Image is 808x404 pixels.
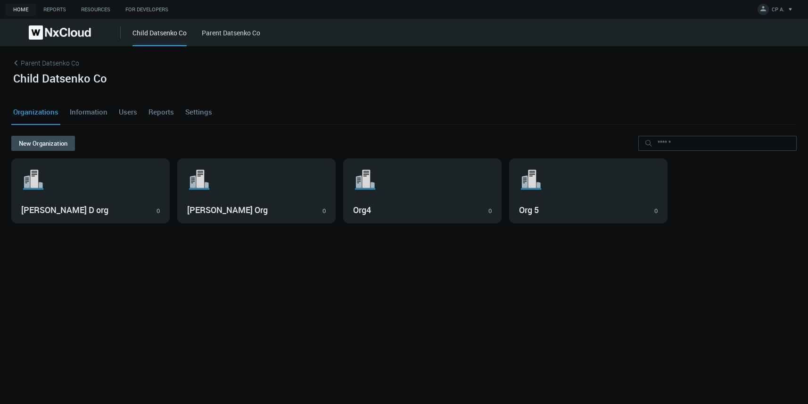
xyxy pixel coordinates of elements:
[157,206,160,216] div: 0
[11,136,75,151] button: New Organization
[132,28,187,46] div: Child Datsenko Co
[68,99,109,124] a: Information
[488,206,492,216] div: 0
[519,205,644,215] h3: Org 5
[29,25,91,40] img: Nx Cloud logo
[202,28,260,37] a: Parent Datsenko Co
[183,99,214,124] a: Settings
[654,206,658,216] div: 0
[11,58,797,72] a: Parent Datsenko Co
[353,205,478,215] h3: Org4
[187,205,312,215] h3: [PERSON_NAME] Org
[772,6,784,16] span: CP A.
[74,4,118,16] a: Resources
[322,206,326,216] div: 0
[6,4,36,16] a: Home
[36,4,74,16] a: Reports
[147,99,176,124] a: Reports
[117,99,139,124] a: Users
[21,205,146,215] h3: [PERSON_NAME] D org
[13,72,107,85] h2: Child Datsenko Co
[118,4,176,16] a: For Developers
[11,99,60,124] a: Organizations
